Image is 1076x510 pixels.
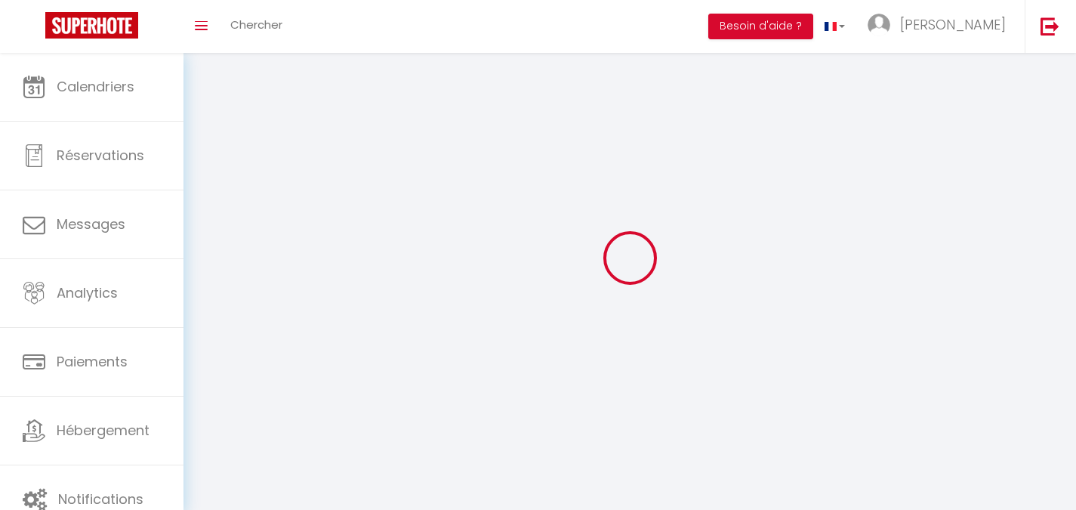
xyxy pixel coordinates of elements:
[708,14,813,39] button: Besoin d'aide ?
[900,15,1006,34] span: [PERSON_NAME]
[57,421,150,440] span: Hébergement
[58,490,143,508] span: Notifications
[57,352,128,371] span: Paiements
[45,12,138,39] img: Super Booking
[57,146,144,165] span: Réservations
[57,283,118,302] span: Analytics
[868,14,890,36] img: ...
[230,17,282,32] span: Chercher
[57,77,134,96] span: Calendriers
[12,6,57,51] button: Ouvrir le widget de chat LiveChat
[1041,17,1059,36] img: logout
[57,215,125,233] span: Messages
